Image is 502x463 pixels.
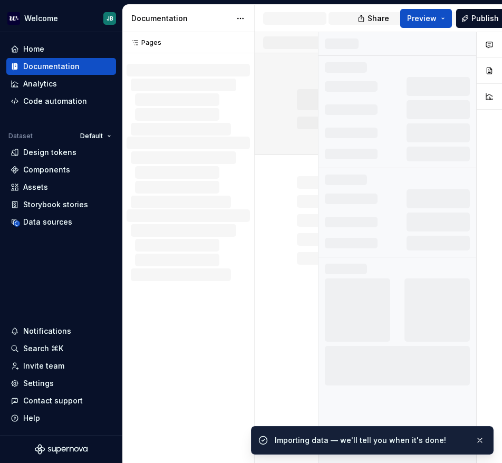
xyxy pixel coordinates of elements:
a: Design tokens [6,144,116,161]
div: Documentation [23,61,80,72]
button: Default [75,129,116,143]
a: Components [6,161,116,178]
div: Contact support [23,396,83,406]
span: Share [368,13,389,24]
div: Assets [23,182,48,192]
a: Storybook stories [6,196,116,213]
div: Invite team [23,361,64,371]
a: Code automation [6,93,116,110]
button: Contact support [6,392,116,409]
button: Search ⌘K [6,340,116,357]
a: Settings [6,375,116,392]
button: WelcomeJB [2,7,120,30]
div: Design tokens [23,147,76,158]
div: Notifications [23,326,71,336]
div: Documentation [131,13,231,24]
button: Share [352,9,396,28]
a: Documentation [6,58,116,75]
div: Pages [127,38,161,47]
div: JB [107,14,113,23]
div: Data sources [23,217,72,227]
span: Publish [471,13,499,24]
img: 605a6a57-6d48-4b1b-b82b-b0bc8b12f237.png [7,12,20,25]
a: Home [6,41,116,57]
a: Data sources [6,214,116,230]
span: Default [80,132,103,140]
button: Help [6,410,116,427]
div: Welcome [24,13,58,24]
button: Notifications [6,323,116,340]
div: Importing data — we'll tell you when it's done! [275,435,467,446]
div: Home [23,44,44,54]
a: Analytics [6,75,116,92]
div: Storybook stories [23,199,88,210]
svg: Supernova Logo [35,444,88,455]
div: Code automation [23,96,87,107]
button: Preview [400,9,452,28]
div: Dataset [8,132,33,140]
div: Help [23,413,40,423]
a: Invite team [6,358,116,374]
div: Analytics [23,79,57,89]
div: Settings [23,378,54,389]
a: Assets [6,179,116,196]
div: Components [23,165,70,175]
div: Search ⌘K [23,343,63,354]
span: Preview [407,13,437,24]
